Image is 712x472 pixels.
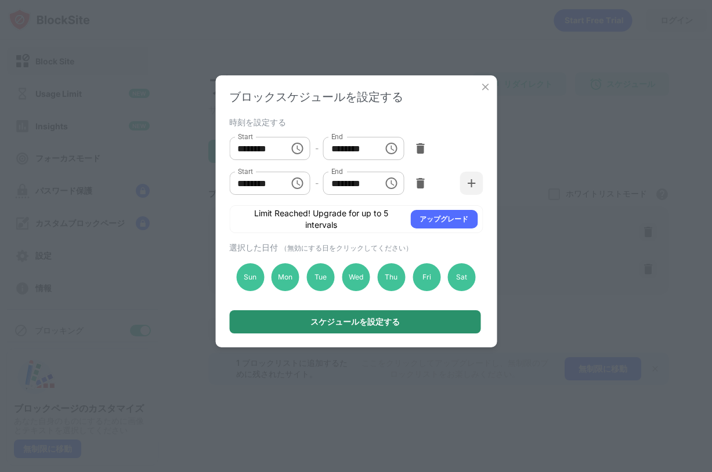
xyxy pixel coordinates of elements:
[237,166,252,176] label: Start
[286,137,309,160] button: Choose time, selected time is 12:00 AM
[236,263,264,291] div: Sun
[286,172,309,195] button: Choose time, selected time is 2:00 PM
[342,263,370,291] div: Wed
[229,89,483,105] div: ブロックスケジュールを設定する
[377,263,405,291] div: Thu
[413,263,440,291] div: Fri
[310,317,400,326] div: スケジュールを設定する
[272,263,299,291] div: Mon
[380,172,403,195] button: Choose time, selected time is 7:00 PM
[307,263,335,291] div: Tue
[380,137,403,160] button: Choose time, selected time is 1:00 PM
[420,213,468,225] div: アップグレード
[239,208,403,231] div: Limit Reached! Upgrade for up to 5 intervals
[237,132,252,141] label: Start
[315,142,319,155] div: -
[315,177,319,190] div: -
[448,263,476,291] div: Sat
[229,242,480,253] div: 選択した日付
[280,244,413,252] span: （無効にする日をクリックしてください）
[331,166,344,176] label: End
[229,117,480,126] div: 時刻を設定する
[479,81,491,93] img: x-button.svg
[331,132,344,141] label: End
